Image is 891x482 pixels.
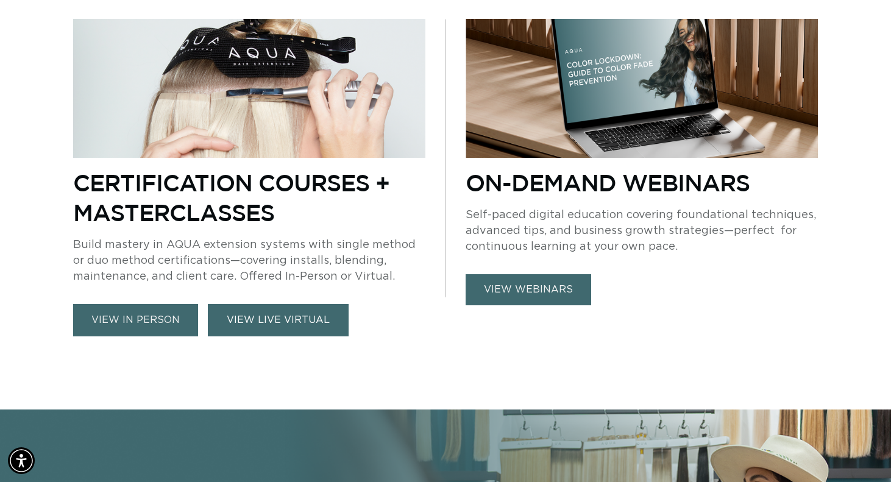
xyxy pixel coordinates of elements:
a: view in person [73,304,198,336]
p: Build mastery in AQUA extension systems with single method or duo method certifications—covering ... [73,237,425,285]
a: view webinars [466,274,591,305]
p: Self-paced digital education covering foundational techniques, advanced tips, and business growth... [466,207,818,255]
a: VIEW LIVE VIRTUAL [208,304,349,336]
div: Accessibility Menu [8,447,35,474]
p: On-Demand Webinars [466,168,818,197]
iframe: Chat Widget [830,424,891,482]
p: Certification Courses + Masterclasses [73,168,425,227]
